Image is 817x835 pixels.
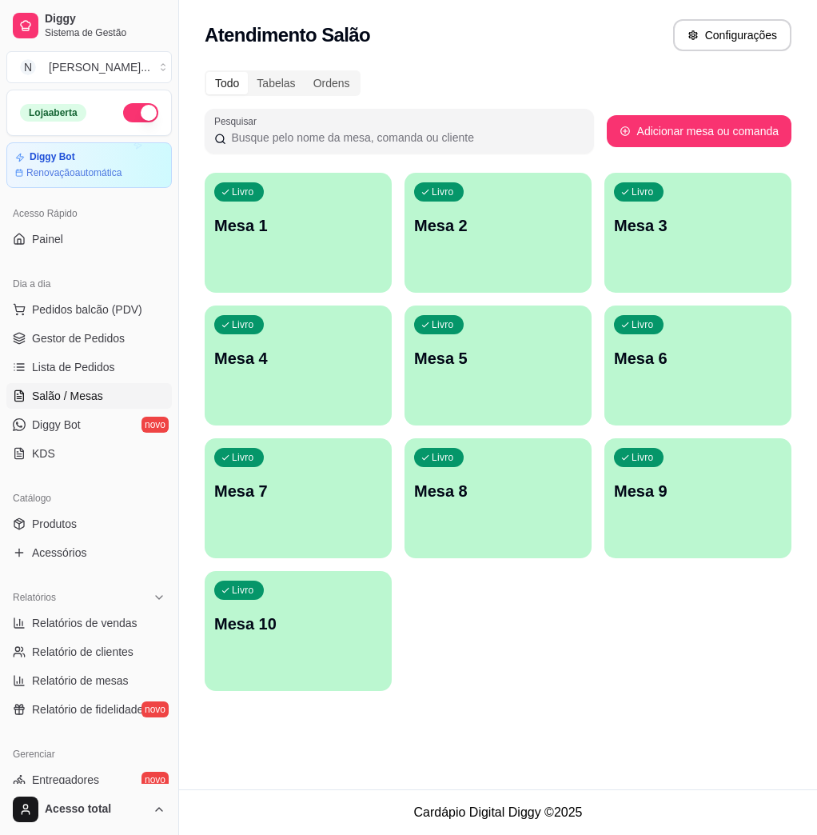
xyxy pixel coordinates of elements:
[632,451,654,464] p: Livro
[705,27,777,43] font: Configurações
[32,231,63,247] span: Painel
[414,214,582,237] p: Mesa 2
[205,438,392,558] button: LivroMesa 7
[214,480,382,502] p: Mesa 7
[604,306,791,425] button: LivroMesa 6
[20,59,36,75] span: N
[20,104,86,122] div: Loja aberta
[206,72,248,94] div: Todos
[607,115,791,147] button: Adicionar mesa ou comanda
[13,591,56,604] span: Relatórios
[6,142,172,188] a: Diggy BotRenovaçãoautomática
[6,271,172,297] div: Dia a dia
[32,388,103,404] span: Salão / Mesas
[6,441,172,466] a: KDS
[6,383,172,409] a: Salão / Mesas
[214,613,382,635] p: Mesa 10
[432,186,454,198] p: Livro
[32,772,99,788] span: Entregadores
[179,789,817,835] footer: Cardápio Digital Diggy © 2025
[26,166,122,179] article: Renovação automática
[405,306,592,425] button: LivroMesa 5
[45,26,165,39] span: Sistema de Gestão
[305,72,359,94] div: Comandas
[6,668,172,693] a: Relatório de mesas
[45,12,165,26] span: Diggy
[32,673,129,689] span: Relatório de mesas
[6,767,172,793] a: Entregadoresnovo
[214,347,382,370] p: Mesa 4
[32,359,115,375] span: Lista de Pedidos
[214,114,262,128] label: Pesquisar
[6,610,172,636] a: Relatórios de vendas
[405,438,592,558] button: LivroMesa 8
[6,697,172,722] a: Relatório de fidelidadenovo
[232,451,254,464] p: Livro
[32,302,142,318] span: Pedidos balcão (PDV)
[32,516,77,532] span: Produtos
[6,540,172,565] a: Acessórios
[6,51,172,83] button: Selecione uma equipe
[6,485,172,511] div: Catálogo
[205,173,392,293] button: LivroMesa 1
[414,480,582,502] p: Mesa 8
[632,186,654,198] p: Livro
[6,6,172,45] a: DiggySistema de Gestão
[32,644,134,660] span: Relatório de clientes
[232,584,254,597] p: Livro
[414,347,582,370] p: Mesa 5
[30,151,75,163] article: Diggy Bot
[205,22,370,48] h2: Atendimento Salão
[32,545,86,561] span: Acessórios
[604,173,791,293] button: LivroMesa 3
[32,330,125,346] span: Gestor de Pedidos
[614,480,782,502] p: Mesa 9
[6,297,172,322] button: Pedidos balcão (PDV)
[6,741,172,767] div: Gerenciar
[604,438,791,558] button: LivroMesa 9
[232,186,254,198] p: Livro
[6,639,172,665] a: Relatório de clientes
[6,412,172,437] a: Diggy Botnovo
[248,72,304,94] div: Mesas
[226,130,584,146] input: Pesquisar
[32,417,81,433] span: Diggy Bot
[6,326,172,351] a: Gestor de Pedidos
[214,214,382,237] p: Mesa 1
[6,790,172,829] button: Acesso total
[45,802,146,817] span: Acesso total
[614,347,782,370] p: Mesa 6
[32,701,143,717] span: Relatório de fidelidade
[432,451,454,464] p: Livro
[6,511,172,537] a: Produtos
[673,19,791,51] button: Configurações
[232,318,254,331] p: Livro
[632,318,654,331] p: Livro
[405,173,592,293] button: LivroMesa 2
[637,123,779,139] font: Adicionar mesa ou comanda
[32,445,55,461] span: KDS
[432,318,454,331] p: Livro
[123,103,158,122] button: Alterar Status
[6,226,172,252] a: Painel
[205,306,392,425] button: LivroMesa 4
[6,354,172,380] a: Lista de Pedidos
[6,201,172,226] div: Acesso Rápido
[205,571,392,691] button: LivroMesa 10
[49,59,150,75] div: [PERSON_NAME] ...
[614,214,782,237] p: Mesa 3
[32,615,137,631] span: Relatórios de vendas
